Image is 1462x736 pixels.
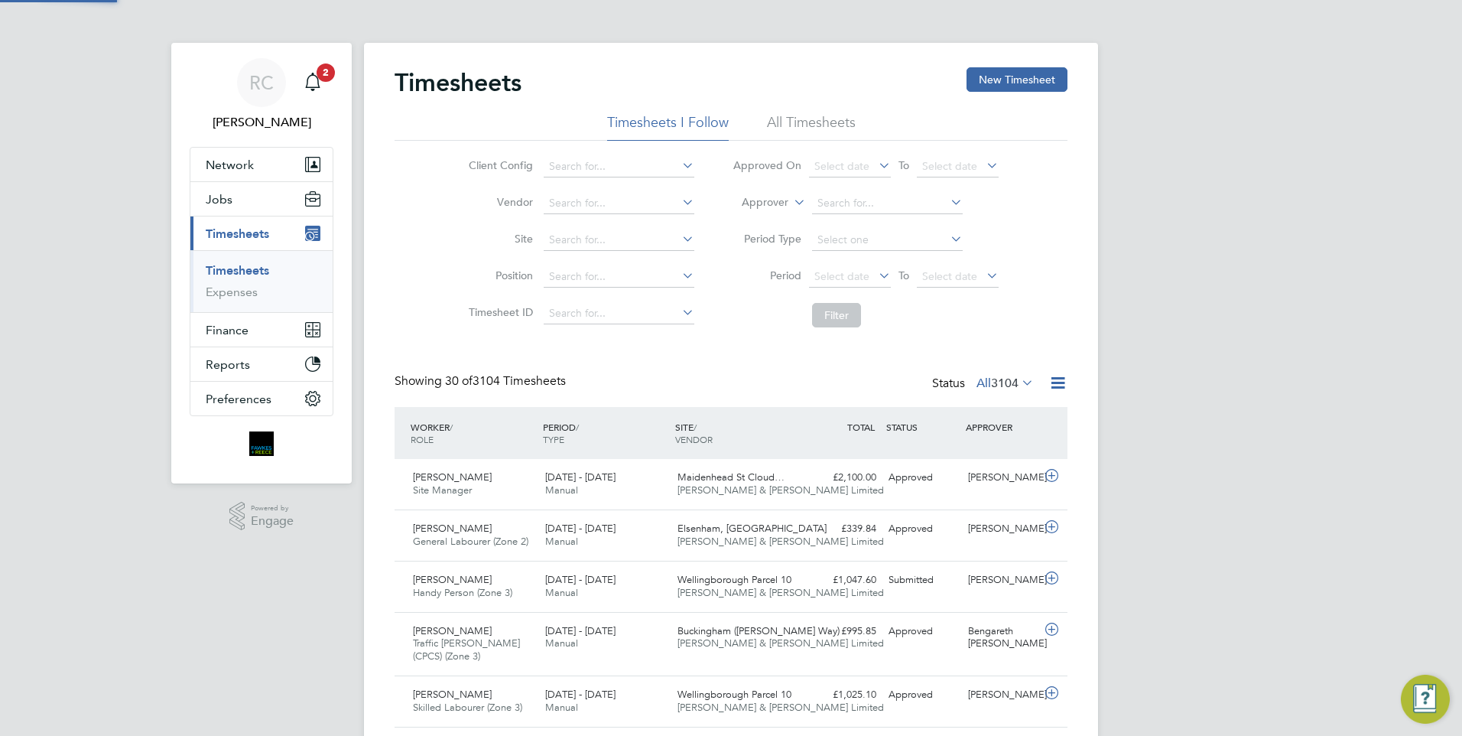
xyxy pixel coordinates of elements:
span: Wellingborough Parcel 10 [677,573,791,586]
span: 3104 [991,376,1019,391]
div: APPROVER [962,413,1041,441]
img: bromak-logo-retina.png [249,432,274,456]
label: Client Config [464,158,533,172]
span: Manual [545,586,578,599]
span: [DATE] - [DATE] [545,522,616,535]
span: [PERSON_NAME] [413,688,492,701]
div: £1,047.60 [803,568,882,593]
h2: Timesheets [395,67,521,98]
span: Finance [206,323,249,337]
button: Filter [812,303,861,327]
span: Site Manager [413,484,472,497]
span: Manual [545,484,578,497]
label: Vendor [464,195,533,209]
div: PERIOD [539,413,671,453]
span: TYPE [543,433,564,445]
button: Timesheets [190,217,333,250]
div: [PERSON_NAME] [962,568,1041,593]
input: Search for... [544,303,694,324]
span: 3104 Timesheets [445,373,566,389]
span: Skilled Labourer (Zone 3) [413,701,522,714]
span: Manual [545,535,578,548]
label: Approved On [733,158,801,172]
span: Preferences [206,392,271,406]
input: Select one [812,230,963,251]
div: Approved [882,516,962,542]
span: Maidenhead St Cloud… [677,471,785,484]
span: [PERSON_NAME] & [PERSON_NAME] Limited [677,586,884,599]
span: Timesheets [206,226,269,241]
button: Finance [190,313,333,347]
span: [PERSON_NAME] & [PERSON_NAME] Limited [677,637,884,650]
nav: Main navigation [171,43,352,484]
a: Powered byEngage [229,502,294,531]
div: £2,100.00 [803,465,882,490]
div: [PERSON_NAME] [962,516,1041,542]
label: Period Type [733,232,801,246]
span: [PERSON_NAME] [413,522,492,535]
div: [PERSON_NAME] [962,465,1041,490]
div: £339.84 [803,516,882,542]
span: Wellingborough Parcel 10 [677,688,791,701]
a: 2 [297,58,328,107]
span: [PERSON_NAME] [413,624,492,637]
span: RC [249,73,274,93]
div: Approved [882,465,962,490]
span: Select date [814,159,869,173]
span: ROLE [411,433,434,445]
input: Search for... [544,230,694,251]
div: £1,025.10 [803,682,882,708]
span: VENDOR [675,433,713,445]
span: [DATE] - [DATE] [545,573,616,586]
a: Timesheets [206,263,269,278]
label: Site [464,232,533,246]
div: STATUS [882,413,962,441]
div: £995.85 [803,619,882,644]
div: Timesheets [190,250,333,312]
button: Reports [190,347,333,381]
span: Network [206,158,254,172]
span: Jobs [206,192,232,207]
div: [PERSON_NAME] [962,682,1041,708]
span: Manual [545,637,578,650]
span: General Labourer (Zone 2) [413,535,528,548]
button: New Timesheet [967,67,1067,92]
input: Search for... [544,193,694,214]
span: Powered by [251,502,294,515]
span: Handy Person (Zone 3) [413,586,512,599]
span: / [450,421,453,433]
span: / [576,421,579,433]
a: RC[PERSON_NAME] [190,58,333,132]
div: WORKER [407,413,539,453]
button: Jobs [190,182,333,216]
span: 30 of [445,373,473,389]
li: Timesheets I Follow [607,113,729,141]
div: Submitted [882,568,962,593]
button: Preferences [190,382,333,415]
li: All Timesheets [767,113,856,141]
span: Select date [922,159,977,173]
span: [PERSON_NAME] & [PERSON_NAME] Limited [677,484,884,497]
span: Reports [206,357,250,372]
input: Search for... [812,193,963,214]
div: SITE [671,413,804,453]
span: Traffic [PERSON_NAME] (CPCS) (Zone 3) [413,637,520,663]
span: Select date [814,269,869,283]
span: [PERSON_NAME] [413,573,492,586]
span: [DATE] - [DATE] [545,624,616,637]
input: Search for... [544,266,694,288]
span: Manual [545,701,578,714]
div: Showing [395,373,569,389]
a: Go to home page [190,432,333,456]
span: [PERSON_NAME] & [PERSON_NAME] Limited [677,701,884,714]
span: [PERSON_NAME] & [PERSON_NAME] Limited [677,535,884,548]
span: To [894,265,914,285]
span: TOTAL [847,421,875,433]
div: Status [932,373,1037,395]
span: Engage [251,515,294,528]
span: Elsenham, [GEOGRAPHIC_DATA] [677,522,827,535]
span: [DATE] - [DATE] [545,688,616,701]
label: Position [464,269,533,282]
label: Period [733,269,801,282]
input: Search for... [544,156,694,177]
